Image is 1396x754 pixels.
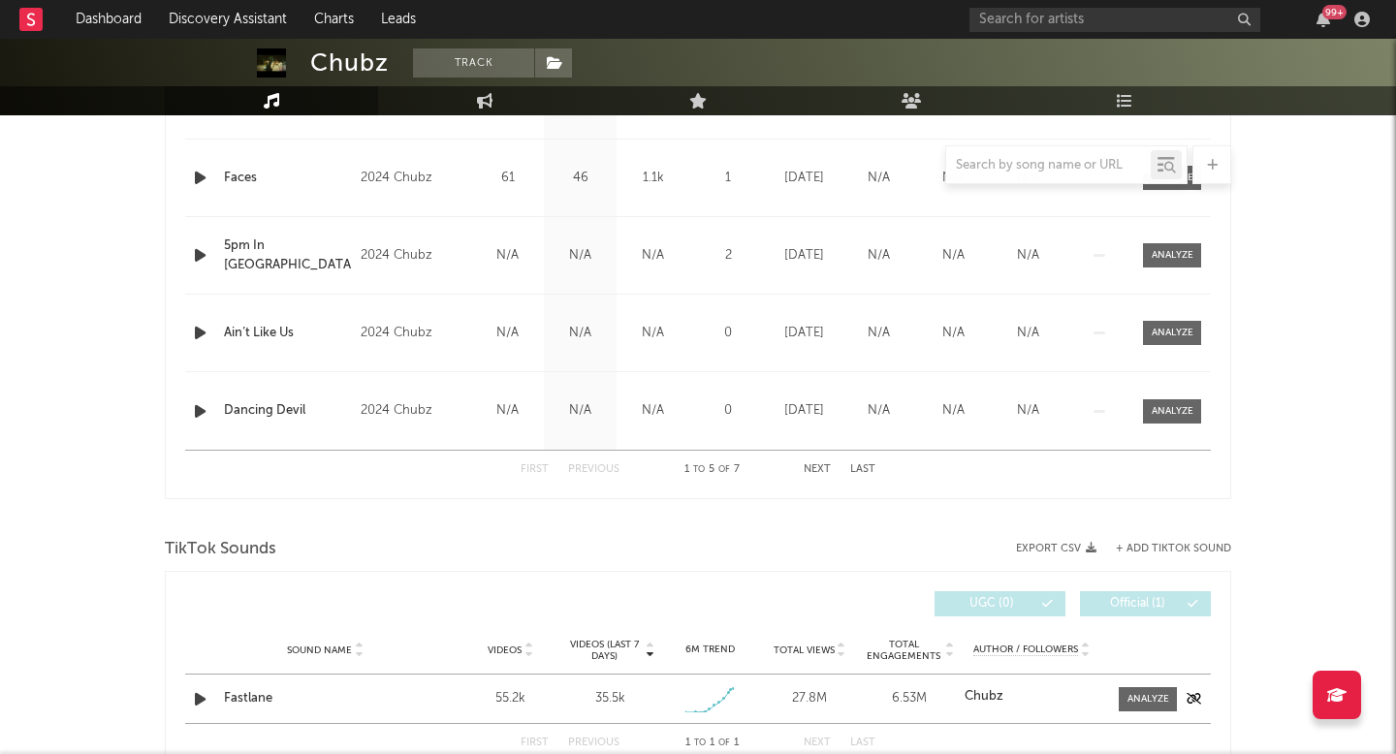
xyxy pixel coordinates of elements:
[465,689,555,708] div: 55.2k
[361,244,466,267] div: 2024 Chubz
[549,401,612,421] div: N/A
[361,399,466,423] div: 2024 Chubz
[850,738,875,748] button: Last
[549,246,612,266] div: N/A
[694,324,762,343] div: 0
[965,690,1099,704] a: Chubz
[694,246,762,266] div: 2
[224,401,351,421] a: Dancing Devil
[921,246,986,266] div: N/A
[865,639,943,662] span: Total Engagements
[693,465,705,474] span: to
[658,458,765,482] div: 1 5 7
[1322,5,1347,19] div: 99 +
[665,643,755,657] div: 6M Trend
[718,465,730,474] span: of
[1080,591,1211,616] button: Official(1)
[921,401,986,421] div: N/A
[772,324,837,343] div: [DATE]
[1116,544,1231,554] button: + Add TikTok Sound
[969,8,1260,32] input: Search for artists
[413,48,534,78] button: Track
[694,738,706,747] span: to
[996,324,1061,343] div: N/A
[476,324,539,343] div: N/A
[595,689,625,708] div: 35.5k
[846,246,911,266] div: N/A
[965,690,1003,703] strong: Chubz
[804,738,831,748] button: Next
[621,246,684,266] div: N/A
[549,324,612,343] div: N/A
[224,324,351,343] a: Ain’t Like Us
[476,401,539,421] div: N/A
[568,738,619,748] button: Previous
[765,689,855,708] div: 27.8M
[921,324,986,343] div: N/A
[1096,544,1231,554] button: + Add TikTok Sound
[772,246,837,266] div: [DATE]
[621,324,684,343] div: N/A
[774,644,835,656] span: Total Views
[1016,543,1096,554] button: Export CSV
[996,246,1061,266] div: N/A
[568,464,619,475] button: Previous
[165,538,276,561] span: TikTok Sounds
[565,639,644,662] span: Videos (last 7 days)
[694,401,762,421] div: 0
[772,401,837,421] div: [DATE]
[224,236,351,274] a: 5pm In [GEOGRAPHIC_DATA]
[621,401,684,421] div: N/A
[310,48,389,78] div: Chubz
[946,158,1151,173] input: Search by song name or URL
[947,598,1036,610] span: UGC ( 0 )
[846,401,911,421] div: N/A
[224,689,427,708] a: Fastlane
[1317,12,1330,27] button: 99+
[287,644,352,656] span: Sound Name
[996,401,1061,421] div: N/A
[718,738,730,747] span: of
[935,591,1065,616] button: UGC(0)
[804,464,831,475] button: Next
[846,324,911,343] div: N/A
[850,464,875,475] button: Last
[1093,598,1182,610] span: Official ( 1 )
[973,644,1078,656] span: Author / Followers
[865,689,955,708] div: 6.53M
[521,464,549,475] button: First
[361,322,466,345] div: 2024 Chubz
[521,738,549,748] button: First
[476,246,539,266] div: N/A
[488,644,522,656] span: Videos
